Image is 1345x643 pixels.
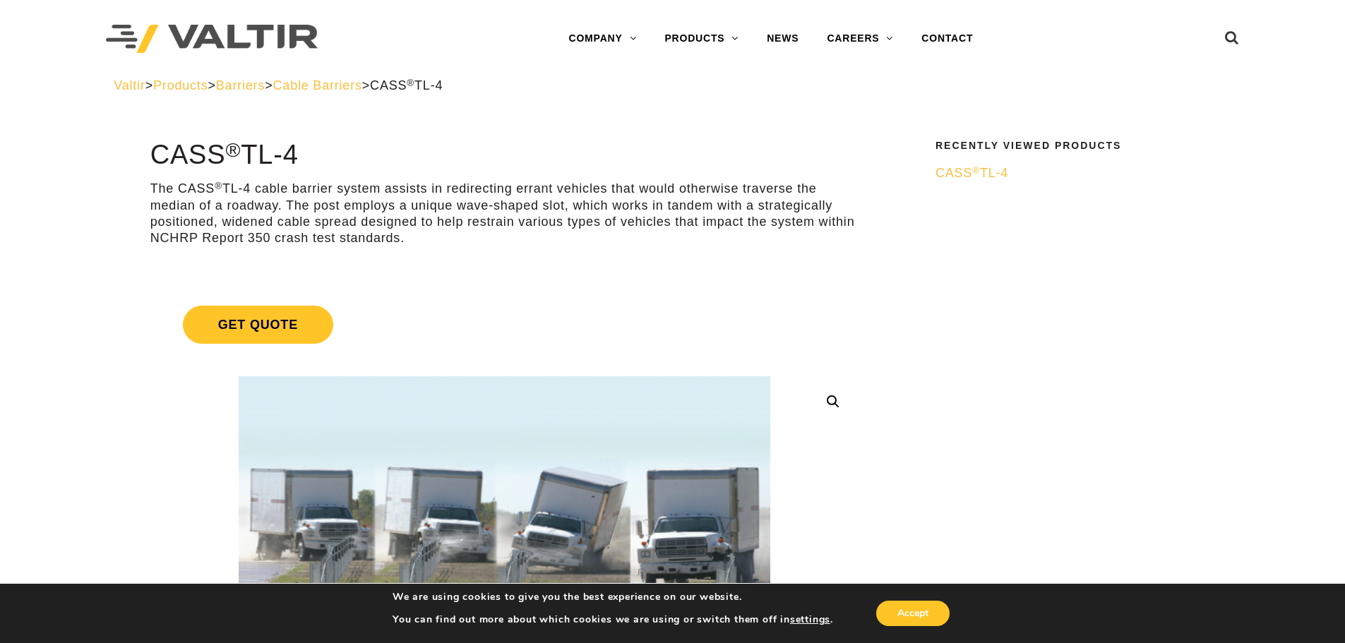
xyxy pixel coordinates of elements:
a: CAREERS [813,25,907,53]
a: CONTACT [907,25,987,53]
img: Valtir [106,25,318,54]
a: Barriers [216,78,265,92]
p: You can find out more about which cookies we are using or switch them off in . [393,613,833,626]
sup: ® [215,181,222,191]
a: Products [153,78,208,92]
a: PRODUCTS [650,25,753,53]
a: NEWS [753,25,813,53]
p: We are using cookies to give you the best experience on our website. [393,591,833,603]
a: COMPANY [554,25,650,53]
div: > > > > [114,78,1231,94]
sup: ® [225,138,241,161]
p: The CASS TL-4 cable barrier system assists in redirecting errant vehicles that would otherwise tr... [150,181,859,247]
a: Get Quote [150,289,859,361]
h2: Recently Viewed Products [935,140,1222,151]
a: Valtir [114,78,145,92]
span: CASS TL-4 [370,78,443,92]
a: Cable Barriers [273,78,362,92]
button: settings [790,613,830,626]
span: CASS TL-4 [935,166,1008,180]
sup: ® [407,78,414,88]
sup: ® [972,165,980,176]
a: CASS®TL-4 [935,165,1222,181]
span: Get Quote [183,306,333,344]
h1: CASS TL-4 [150,140,859,170]
button: Accept [876,601,950,626]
